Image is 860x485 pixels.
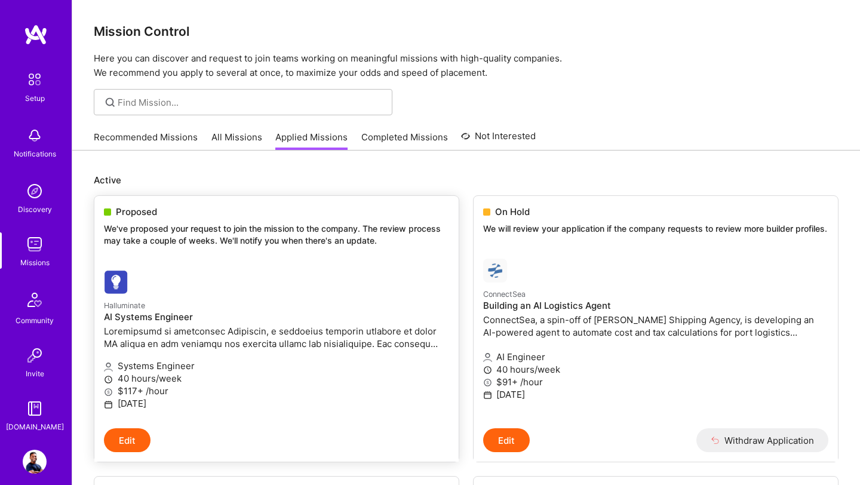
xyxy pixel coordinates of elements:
[104,312,449,323] h4: AI Systems Engineer
[23,343,47,367] img: Invite
[94,51,838,80] p: Here you can discover and request to join teams working on meaningful missions with high-quality ...
[94,131,198,151] a: Recommended Missions
[23,124,47,148] img: bell
[361,131,448,151] a: Completed Missions
[104,372,449,385] p: 40 hours/week
[483,351,828,363] p: AI Engineer
[275,131,348,151] a: Applied Missions
[104,385,449,397] p: $117+ /hour
[211,131,262,151] a: All Missions
[20,450,50,474] a: User Avatar
[116,205,157,218] span: Proposed
[461,129,536,151] a: Not Interested
[483,428,530,452] button: Edit
[104,428,150,452] button: Edit
[104,270,128,294] img: Halluminate company logo
[483,290,526,299] small: ConnectSea
[104,375,113,384] i: icon Clock
[104,363,113,372] i: icon Applicant
[20,286,49,314] img: Community
[16,314,54,327] div: Community
[118,96,383,109] input: Find Mission...
[26,367,44,380] div: Invite
[94,260,459,428] a: Halluminate company logoHalluminateAI Systems EngineerLoremipsumd si ametconsec Adipiscin, e sedd...
[20,256,50,269] div: Missions
[104,400,113,409] i: icon Calendar
[23,450,47,474] img: User Avatar
[104,301,145,310] small: Halluminate
[474,249,838,429] a: ConnectSea company logoConnectSeaBuilding an AI Logistics AgentConnectSea, a spin-off of [PERSON_...
[94,24,838,39] h3: Mission Control
[483,391,492,400] i: icon Calendar
[696,428,828,452] button: Withdraw Application
[22,67,47,92] img: setup
[18,203,52,216] div: Discovery
[483,300,828,311] h4: Building an AI Logistics Agent
[23,232,47,256] img: teamwork
[483,314,828,339] p: ConnectSea, a spin-off of [PERSON_NAME] Shipping Agency, is developing an AI-powered agent to aut...
[483,363,828,376] p: 40 hours/week
[483,223,828,235] p: We will review your application if the company requests to review more builder profiles.
[103,96,117,109] i: icon SearchGrey
[104,388,113,397] i: icon MoneyGray
[25,92,45,105] div: Setup
[483,366,492,375] i: icon Clock
[104,325,449,350] p: Loremipsumd si ametconsec Adipiscin, e seddoeius temporin utlabore et dolor MA aliqua en adm veni...
[104,360,449,372] p: Systems Engineer
[94,174,838,186] p: Active
[6,420,64,433] div: [DOMAIN_NAME]
[23,397,47,420] img: guide book
[483,388,828,401] p: [DATE]
[483,378,492,387] i: icon MoneyGray
[14,148,56,160] div: Notifications
[483,376,828,388] p: $91+ /hour
[104,223,449,246] p: We've proposed your request to join the mission to the company. The review process may take a cou...
[104,397,449,410] p: [DATE]
[483,259,507,283] img: ConnectSea company logo
[483,353,492,362] i: icon Applicant
[495,205,530,218] span: On Hold
[23,179,47,203] img: discovery
[24,24,48,45] img: logo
